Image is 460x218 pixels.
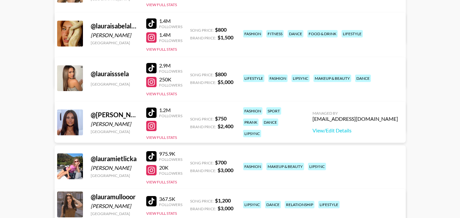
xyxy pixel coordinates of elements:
div: prank [243,119,259,126]
a: View/Edit Details [312,127,398,134]
div: lifestyle [243,75,264,82]
div: [PERSON_NAME] [91,121,138,127]
div: fashion [243,30,262,37]
strong: $ 5,000 [218,79,233,85]
div: @ lauramietlicka [91,155,138,163]
div: [EMAIL_ADDRESS][DOMAIN_NAME] [312,116,398,122]
div: 250K [159,76,182,83]
button: View Full Stats [146,135,177,140]
div: 2.9M [159,62,182,69]
div: sport [266,107,281,115]
div: Managed By [312,111,398,116]
div: Followers [159,69,182,74]
button: View Full Stats [146,2,177,7]
div: 1.4M [159,32,182,38]
div: lipsync [291,75,310,82]
button: View Full Stats [146,180,177,184]
span: Brand Price: [190,80,216,85]
div: @ lauraisssela [91,70,138,78]
div: Followers [159,202,182,207]
div: fashion [268,75,288,82]
div: relationship [285,201,314,208]
div: dance [355,75,371,82]
div: Followers [159,157,182,162]
div: lipsync [243,201,261,208]
strong: $ 1,500 [218,34,233,40]
div: @ [PERSON_NAME] [91,111,138,119]
span: Brand Price: [190,36,216,40]
button: View Full Stats [146,47,177,52]
span: Song Price: [190,199,214,203]
strong: $ 750 [215,115,227,121]
div: @ lauraisabelaleon_ [91,22,138,30]
div: Followers [159,83,182,88]
div: lipsync [243,130,261,137]
div: lifestyle [318,201,340,208]
strong: $ 800 [215,26,227,33]
span: Brand Price: [190,206,216,211]
span: Song Price: [190,72,214,77]
div: @ lauramullooor [91,193,138,201]
span: Brand Price: [190,168,216,173]
div: [GEOGRAPHIC_DATA] [91,129,138,134]
div: [PERSON_NAME] [91,32,138,38]
strong: $ 2,400 [218,123,233,129]
div: fashion [243,163,262,170]
button: View Full Stats [146,211,177,216]
span: Song Price: [190,117,214,121]
div: [GEOGRAPHIC_DATA] [91,173,138,178]
div: Followers [159,38,182,43]
div: dance [288,30,303,37]
div: fitness [266,30,284,37]
div: 1.2M [159,107,182,113]
span: Song Price: [190,161,214,165]
div: 20K [159,164,182,171]
div: dance [265,201,281,208]
div: food & drink [307,30,338,37]
div: dance [262,119,278,126]
div: [GEOGRAPHIC_DATA] [91,82,138,87]
div: 1.4M [159,18,182,24]
div: makeup & beauty [266,163,304,170]
div: [PERSON_NAME] [91,165,138,171]
strong: $ 700 [215,159,227,165]
strong: $ 1,200 [215,197,231,203]
span: Brand Price: [190,124,216,129]
div: 367.5K [159,196,182,202]
div: [GEOGRAPHIC_DATA] [91,211,138,216]
strong: $ 800 [215,71,227,77]
div: lifestyle [342,30,363,37]
strong: $ 3,000 [218,167,233,173]
div: [PERSON_NAME] [91,203,138,209]
div: Followers [159,113,182,118]
div: Followers [159,24,182,29]
div: [GEOGRAPHIC_DATA] [91,40,138,45]
strong: $ 3,000 [218,205,233,211]
div: Followers [159,171,182,176]
button: View Full Stats [146,91,177,96]
span: Song Price: [190,28,214,33]
div: lipsync [308,163,326,170]
div: fashion [243,107,262,115]
div: 975.9K [159,151,182,157]
div: makeup & beauty [313,75,351,82]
